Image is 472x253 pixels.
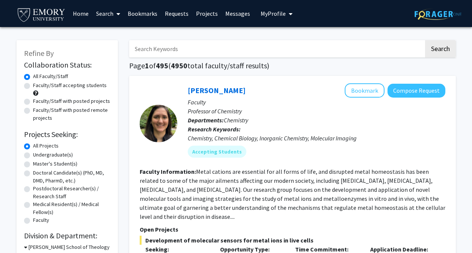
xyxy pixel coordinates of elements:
label: All Faculty/Staff [33,72,68,80]
h2: Projects Seeking: [24,130,110,139]
span: 495 [156,61,168,70]
input: Search Keywords [129,40,424,57]
label: Medical Resident(s) / Medical Fellow(s) [33,200,110,216]
p: Professor of Chemistry [188,107,445,116]
label: Undergraduate(s) [33,151,73,159]
p: Faculty [188,98,445,107]
a: Home [69,0,92,27]
a: Bookmarks [124,0,161,27]
h2: Collaboration Status: [24,60,110,69]
label: Faculty/Staff accepting students [33,81,107,89]
img: ForagerOne Logo [415,8,461,20]
span: My Profile [261,10,286,17]
span: Development of molecular sensors for metal ions in live cells [140,236,445,245]
h3: [PERSON_NAME] School of Theology [29,243,110,251]
b: Faculty Information: [140,168,196,175]
label: Faculty [33,216,49,224]
span: Chemistry [224,116,248,124]
iframe: Chat [440,219,466,247]
a: [PERSON_NAME] [188,86,246,95]
b: Research Keywords: [188,125,241,133]
span: 1 [145,61,149,70]
mat-chip: Accepting Students [188,146,246,158]
a: Messages [222,0,254,27]
img: Emory University Logo [17,6,66,23]
label: Postdoctoral Researcher(s) / Research Staff [33,185,110,200]
a: Requests [161,0,192,27]
p: Open Projects [140,225,445,234]
button: Compose Request to Daniela Buccella [388,84,445,98]
a: Projects [192,0,222,27]
label: Faculty/Staff with posted projects [33,97,110,105]
label: All Projects [33,142,59,150]
label: Master's Student(s) [33,160,77,168]
h2: Division & Department: [24,231,110,240]
label: Doctoral Candidate(s) (PhD, MD, DMD, PharmD, etc.) [33,169,110,185]
button: Add Daniela Buccella to Bookmarks [345,83,385,98]
button: Search [425,40,456,57]
fg-read-more: Metal cations are essential for all forms of life, and disrupted metal homeostasis has been relat... [140,168,445,220]
div: Chemistry, Chemical Biology, Inorganic Chemistry, Molecular Imaging [188,134,445,143]
label: Faculty/Staff with posted remote projects [33,106,110,122]
span: 4950 [171,61,187,70]
h1: Page of ( total faculty/staff results) [129,61,456,70]
a: Search [92,0,124,27]
span: Refine By [24,48,54,58]
b: Departments: [188,116,224,124]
